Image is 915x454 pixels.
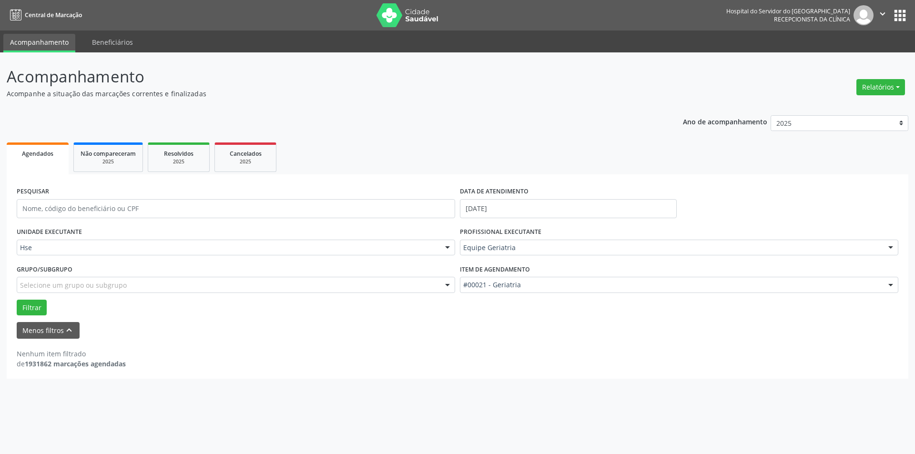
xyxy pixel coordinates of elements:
label: DATA DE ATENDIMENTO [460,184,529,199]
div: de [17,359,126,369]
span: Cancelados [230,150,262,158]
input: Nome, código do beneficiário ou CPF [17,199,455,218]
span: Hse [20,243,436,252]
label: PROFISSIONAL EXECUTANTE [460,225,541,240]
span: Recepcionista da clínica [774,15,850,23]
label: PESQUISAR [17,184,49,199]
button: Filtrar [17,300,47,316]
div: 2025 [81,158,136,165]
i: keyboard_arrow_up [64,325,74,335]
a: Central de Marcação [7,7,82,23]
div: Nenhum item filtrado [17,349,126,359]
span: Resolvidos [164,150,193,158]
div: 2025 [222,158,269,165]
strong: 1931862 marcações agendadas [25,359,126,368]
button:  [874,5,892,25]
span: Central de Marcação [25,11,82,19]
p: Acompanhe a situação das marcações correntes e finalizadas [7,89,638,99]
button: Menos filtroskeyboard_arrow_up [17,322,80,339]
i:  [877,9,888,19]
label: Item de agendamento [460,262,530,277]
label: Grupo/Subgrupo [17,262,72,277]
input: Selecione um intervalo [460,199,677,218]
p: Acompanhamento [7,65,638,89]
button: Relatórios [856,79,905,95]
span: Não compareceram [81,150,136,158]
a: Beneficiários [85,34,140,50]
span: Agendados [22,150,53,158]
button: apps [892,7,908,24]
div: Hospital do Servidor do [GEOGRAPHIC_DATA] [726,7,850,15]
img: img [854,5,874,25]
span: Selecione um grupo ou subgrupo [20,280,127,290]
label: UNIDADE EXECUTANTE [17,225,82,240]
span: #00021 - Geriatria [463,280,879,290]
span: Equipe Geriatria [463,243,879,252]
a: Acompanhamento [3,34,75,52]
p: Ano de acompanhamento [683,115,767,127]
div: 2025 [155,158,203,165]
